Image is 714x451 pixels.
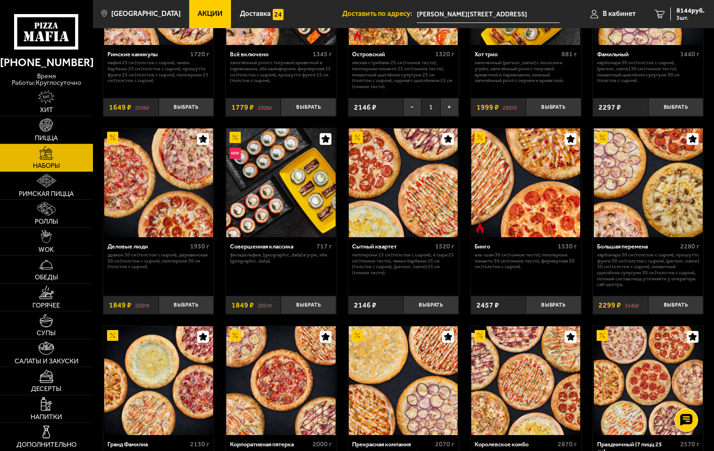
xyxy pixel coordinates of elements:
[313,50,332,58] span: 1345 г
[281,98,336,116] button: Выбрать
[476,301,499,309] span: 2457 ₽
[107,441,188,448] div: Гранд Фамилиа
[107,243,188,250] div: Деловые люди
[37,330,56,337] span: Супы
[648,98,704,116] button: Выбрать
[561,50,577,58] span: 881 г
[103,326,214,435] a: АкционныйГранд Фамилиа
[109,301,131,309] span: 1849 ₽
[230,243,315,250] div: Совершенная классика
[230,330,241,341] img: Акционный
[593,128,703,237] a: АкционныйБольшая перемена
[475,252,577,270] p: Аль-Шам 30 см (тонкое тесто), Пепперони Пиканто 30 см (тонкое тесто), Фермерская 30 см (толстое с...
[597,51,678,58] div: Фамильный
[40,107,53,113] span: Хит
[348,128,459,237] a: АкционныйСытный квартет
[230,132,241,143] img: Акционный
[503,104,517,111] s: 2307 ₽
[475,51,559,58] div: Хот трио
[435,50,454,58] span: 1320 г
[603,10,636,17] span: В кабинет
[597,60,699,84] p: Карбонара 30 см (толстое с сыром), [PERSON_NAME] 30 см (тонкое тесто), Пикантный цыплёнок сулугун...
[159,296,214,314] button: Выбрать
[594,326,703,435] img: Праздничный (7 пицц 25 см)
[35,274,58,281] span: Обеды
[475,441,555,448] div: Королевское комбо
[135,301,149,309] s: 2507 ₽
[417,6,560,23] input: Ваш адрес доставки
[352,330,363,341] img: Акционный
[558,242,577,250] span: 1530 г
[31,386,61,392] span: Десерты
[35,218,58,225] span: Роллы
[354,301,376,309] span: 2146 ₽
[648,296,704,314] button: Выбрать
[273,9,284,20] img: 15daf4d41897b9f0e9f617042186c801.svg
[471,326,580,435] img: Королевское комбо
[230,60,332,84] p: Запечённый ролл с тигровой креветкой и пармезаном, Эби Калифорния, Фермерская 25 см (толстое с сы...
[475,330,486,341] img: Акционный
[104,326,213,435] img: Гранд Фамилиа
[135,104,149,111] s: 2196 ₽
[230,51,311,58] div: Всё включено
[471,128,580,237] img: Бинго
[107,60,210,84] p: Мафия 25 см (толстое с сыром), Чикен Барбекю 25 см (толстое с сыром), Прошутто Фунги 25 см (толст...
[475,243,555,250] div: Бинго
[476,104,499,111] span: 1999 ₽
[258,301,272,309] s: 2057 ₽
[475,132,486,143] img: Акционный
[526,98,581,116] button: Выбрать
[349,326,458,435] img: Прекрасная компания
[597,252,699,288] p: Карбонара 30 см (толстое с сыром), Прошутто Фунги 30 см (толстое с сыром), [PERSON_NAME] 30 см (т...
[342,10,417,17] span: Доставить по адресу:
[107,330,118,341] img: Акционный
[680,242,699,250] span: 2280 г
[599,301,621,309] span: 2299 ₽
[348,326,459,435] a: АкционныйПрекрасная компания
[597,132,608,143] img: Акционный
[226,128,335,237] img: Совершенная классика
[471,326,581,435] a: АкционныйКоролевское комбо
[107,51,188,58] div: Римские каникулы
[33,163,60,169] span: Наборы
[226,326,336,435] a: АкционныйКорпоративная пятерка
[281,296,336,314] button: Выбрать
[422,98,440,116] span: 1
[104,128,213,237] img: Деловые люди
[190,440,209,448] span: 2130 г
[352,132,363,143] img: Акционный
[15,358,78,365] span: Салаты и закуски
[38,247,54,253] span: WOK
[475,222,486,233] img: Острое блюдо
[352,252,454,276] p: Пепперони 25 см (толстое с сыром), 4 сыра 25 см (тонкое тесто), Чикен Барбекю 25 см (толстое с сы...
[597,243,678,250] div: Большая перемена
[440,98,459,116] button: +
[349,128,458,237] img: Сытный квартет
[435,242,454,250] span: 1520 г
[258,104,272,111] s: 2306 ₽
[526,296,581,314] button: Выбрать
[103,128,214,237] a: АкционныйДеловые люди
[19,191,74,197] span: Римская пицца
[32,302,60,309] span: Горячее
[680,440,699,448] span: 2570 г
[403,98,422,116] button: −
[107,252,210,270] p: Дракон 30 см (толстое с сыром), Деревенская 30 см (толстое с сыром), Пепперони 30 см (толстое с с...
[231,104,254,111] span: 1779 ₽
[354,104,376,111] span: 2146 ₽
[597,330,608,341] img: Акционный
[231,301,254,309] span: 1849 ₽
[594,128,703,237] img: Большая перемена
[593,326,703,435] a: АкционныйПраздничный (7 пицц 25 см)
[316,242,332,250] span: 717 г
[226,128,336,237] a: АкционныйНовинкаСовершенная классика
[352,51,433,58] div: Островский
[625,301,639,309] s: 3146 ₽
[107,132,118,143] img: Акционный
[676,15,705,21] span: 3 шт.
[475,60,577,84] p: Запеченный [PERSON_NAME] с лососем и угрём, Запечённый ролл с тигровой креветкой и пармезаном, Не...
[435,440,454,448] span: 2070 г
[403,296,459,314] button: Выбрать
[680,50,699,58] span: 1440 г
[16,442,77,448] span: Дополнительно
